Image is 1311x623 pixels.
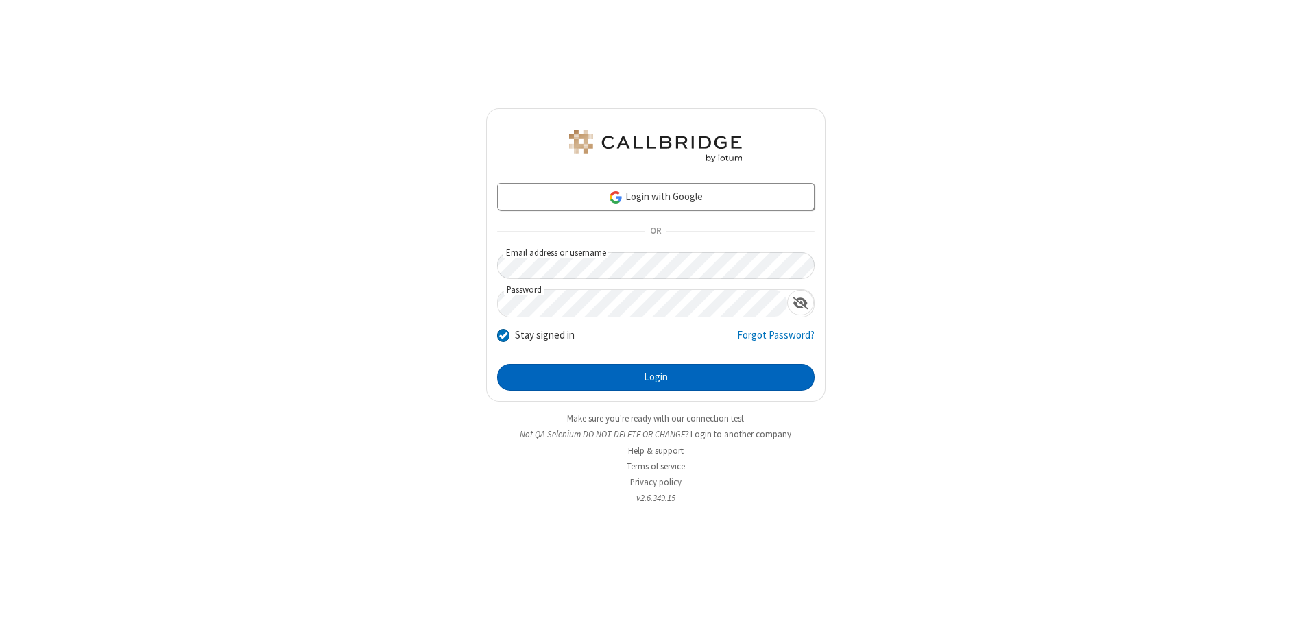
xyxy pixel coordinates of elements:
input: Password [498,290,787,317]
a: Help & support [628,445,684,456]
a: Login with Google [497,183,815,210]
div: Show password [787,290,814,315]
label: Stay signed in [515,328,575,343]
input: Email address or username [497,252,815,279]
li: Not QA Selenium DO NOT DELETE OR CHANGE? [486,428,826,441]
a: Forgot Password? [737,328,815,354]
li: v2.6.349.15 [486,491,826,504]
a: Make sure you're ready with our connection test [567,413,744,424]
img: google-icon.png [608,190,623,205]
img: QA Selenium DO NOT DELETE OR CHANGE [566,130,745,162]
a: Privacy policy [630,476,682,488]
button: Login [497,364,815,391]
span: OR [645,222,666,241]
button: Login to another company [690,428,791,441]
a: Terms of service [627,461,685,472]
iframe: Chat [1277,587,1301,613]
